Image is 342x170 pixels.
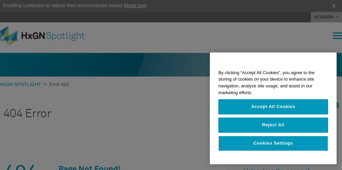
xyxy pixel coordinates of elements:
[210,52,337,165] div: Privacy
[218,100,328,114] button: Accept All Cookies
[210,52,337,165] div: Cookie banner
[210,66,337,100] div: By clicking “Accept All Cookies”, you agree to the storing of cookies on your device to enhance s...
[218,136,328,151] button: Cookies Settings
[218,118,328,133] button: Reject All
